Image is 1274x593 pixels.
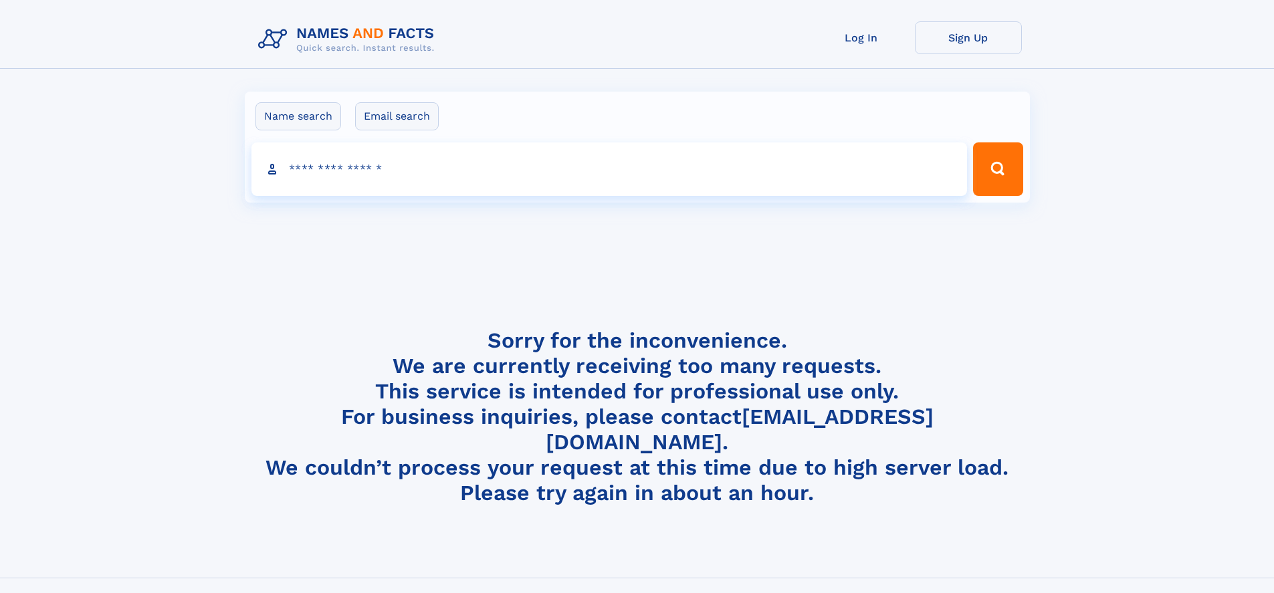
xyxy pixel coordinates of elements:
[546,404,934,455] a: [EMAIL_ADDRESS][DOMAIN_NAME]
[253,328,1022,506] h4: Sorry for the inconvenience. We are currently receiving too many requests. This service is intend...
[251,142,968,196] input: search input
[915,21,1022,54] a: Sign Up
[808,21,915,54] a: Log In
[253,21,445,57] img: Logo Names and Facts
[255,102,341,130] label: Name search
[973,142,1023,196] button: Search Button
[355,102,439,130] label: Email search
